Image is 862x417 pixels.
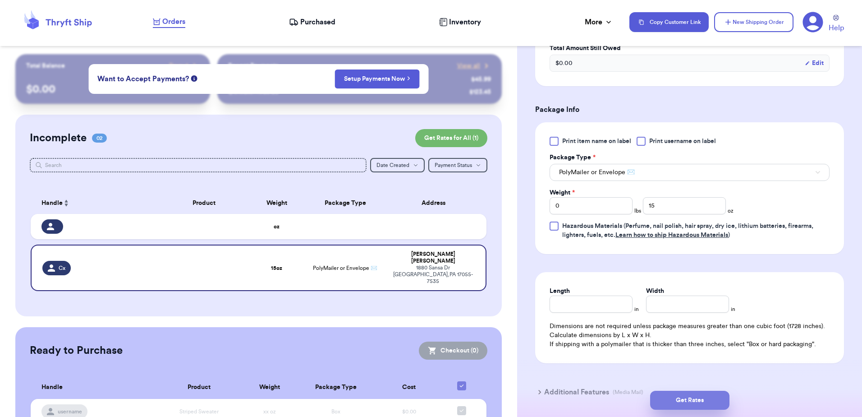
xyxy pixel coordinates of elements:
[435,162,472,168] span: Payment Status
[370,158,425,172] button: Date Created
[249,192,304,214] th: Weight
[30,343,123,358] h2: Ready to Purchase
[428,158,487,172] button: Payment Status
[562,137,631,146] span: Print item name on label
[646,287,664,296] label: Width
[228,61,278,70] p: Recent Payments
[376,162,409,168] span: Date Created
[550,322,830,349] div: Dimensions are not required unless package measures greater than one cubic foot (1728 inches). Ca...
[313,265,377,271] span: PolyMailer or Envelope ✉️
[296,376,376,399] th: Package Type
[535,104,844,115] h3: Package Info
[169,61,188,70] span: Payout
[728,207,734,214] span: oz
[58,408,82,415] span: username
[419,342,487,360] button: Checkout (0)
[649,137,716,146] span: Print username on label
[829,23,844,33] span: Help
[714,12,793,32] button: New Shipping Order
[550,340,830,349] p: If shipping with a polymailer that is thicker than three inches, select "Box or hard packaging".
[97,74,189,84] span: Want to Accept Payments?
[26,82,199,97] p: $ 0.00
[629,12,709,32] button: Copy Customer Link
[274,224,280,229] strong: oz
[471,75,491,84] div: $ 45.99
[439,17,481,28] a: Inventory
[634,306,639,313] span: in
[331,409,340,414] span: Box
[162,16,185,27] span: Orders
[243,376,296,399] th: Weight
[155,376,243,399] th: Product
[271,265,282,271] strong: 15 oz
[263,409,276,414] span: xx oz
[449,17,481,28] span: Inventory
[650,391,729,410] button: Get Rates
[26,61,65,70] p: Total Balance
[300,17,335,28] span: Purchased
[335,69,420,88] button: Setup Payments Now
[289,17,335,28] a: Purchased
[30,158,366,172] input: Search
[550,188,575,197] label: Weight
[153,16,185,28] a: Orders
[562,223,622,229] span: Hazardous Materials
[169,61,199,70] a: Payout
[158,192,249,214] th: Product
[30,131,87,145] h2: Incomplete
[457,61,491,70] a: View all
[344,74,410,83] a: Setup Payments Now
[391,264,474,285] div: 1880 Sansa Dr [GEOGRAPHIC_DATA] , PA 17055-7535
[559,168,635,177] span: PolyMailer or Envelope ✉️
[386,192,486,214] th: Address
[805,59,824,68] button: Edit
[92,134,107,143] span: 02
[402,409,416,414] span: $0.00
[634,207,641,214] span: lbs
[457,61,480,70] span: View all
[469,88,491,97] div: $ 123.45
[731,306,735,313] span: in
[63,198,70,208] button: Sort ascending
[415,129,487,147] button: Get Rates for All (1)
[555,59,573,68] span: $ 0.00
[59,264,65,272] span: Cx
[829,15,844,33] a: Help
[376,376,442,399] th: Cost
[391,251,474,264] div: [PERSON_NAME] [PERSON_NAME]
[41,199,63,208] span: Handle
[550,153,596,162] label: Package Type
[615,232,728,238] a: Learn how to ship Hazardous Materials
[550,164,830,181] button: PolyMailer or Envelope ✉️
[562,223,813,238] span: (Perfume, nail polish, hair spray, dry ice, lithium batteries, firearms, lighters, fuels, etc. )
[179,409,219,414] span: Striped Sweater
[550,287,570,296] label: Length
[585,17,613,28] div: More
[550,44,830,53] label: Total Amount Still Owed
[41,383,63,392] span: Handle
[304,192,386,214] th: Package Type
